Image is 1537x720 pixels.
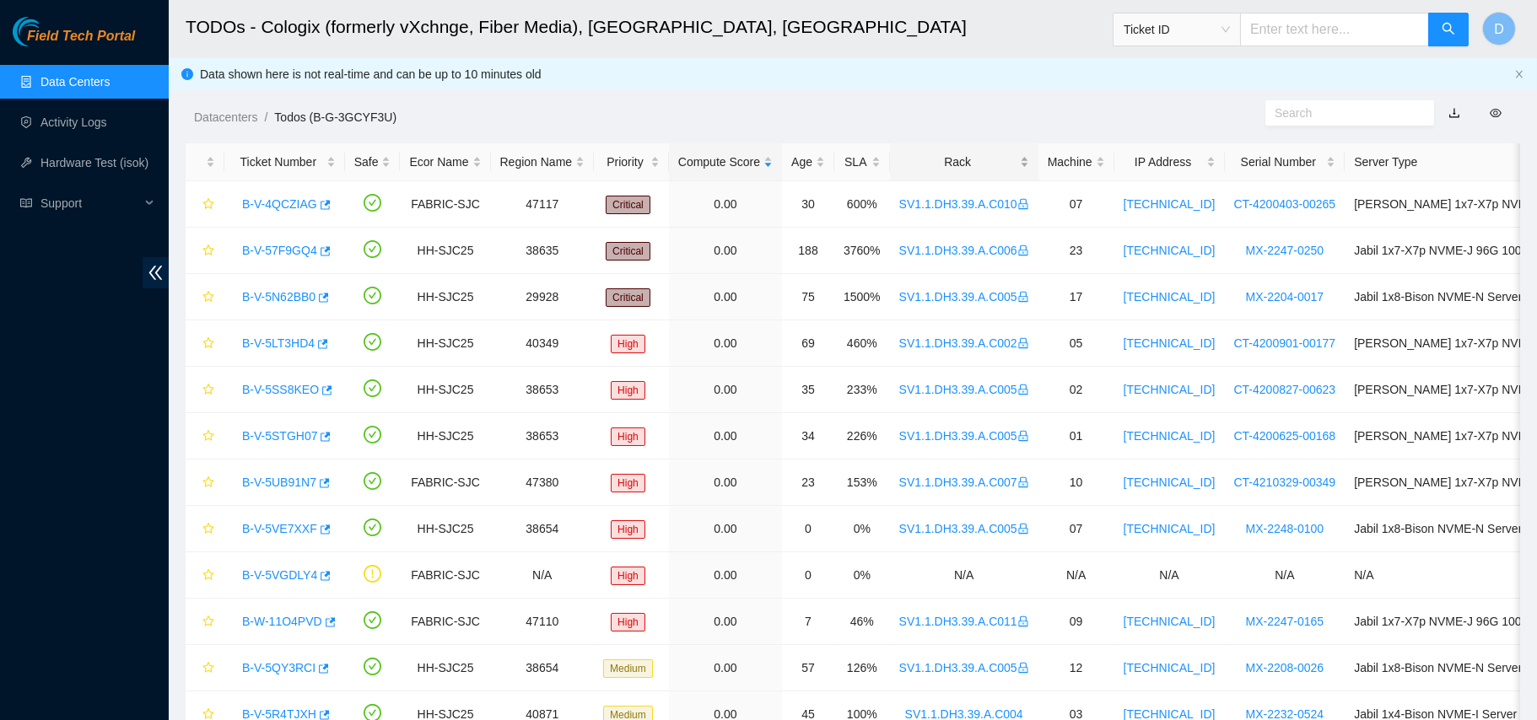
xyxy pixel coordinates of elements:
a: Akamai TechnologiesField Tech Portal [13,30,135,52]
span: check-circle [364,333,381,351]
td: N/A [1225,552,1346,599]
a: [TECHNICAL_ID] [1124,336,1216,350]
td: 05 [1038,320,1114,367]
td: 10 [1038,459,1114,506]
td: 29928 [491,274,595,320]
td: HH-SJC25 [400,228,490,274]
span: Critical [606,288,650,307]
a: B-V-5UB91N7 [242,476,316,489]
a: B-V-57F9GQ4 [242,244,317,257]
input: Search [1275,104,1411,122]
td: 09 [1038,599,1114,645]
span: star [202,662,214,675]
a: [TECHNICAL_ID] [1124,522,1216,535]
td: 226% [834,413,890,459]
span: star [202,384,214,397]
button: star [195,469,215,496]
span: read [20,197,32,209]
td: 17 [1038,274,1114,320]
span: exclamation-circle [364,565,381,583]
span: lock [1017,430,1029,442]
td: 0% [834,552,890,599]
a: CT-4200827-00623 [1234,383,1336,396]
span: check-circle [364,240,381,258]
span: check-circle [364,194,381,212]
td: 47110 [491,599,595,645]
button: star [195,654,215,681]
a: B-V-5QY3RCI [242,661,315,674]
td: 0.00 [669,228,782,274]
button: star [195,608,215,635]
span: lock [1017,662,1029,674]
a: MX-2204-0017 [1246,290,1324,304]
td: 46% [834,599,890,645]
td: 38653 [491,367,595,413]
a: SV1.1.DH3.39.A.C005lock [899,429,1029,443]
button: download [1436,99,1473,126]
span: check-circle [364,379,381,397]
span: check-circle [364,287,381,304]
span: Field Tech Portal [27,29,135,45]
span: High [611,613,645,631]
span: Critical [606,242,650,261]
a: [TECHNICAL_ID] [1124,244,1216,257]
td: 600% [834,181,890,228]
a: SV1.1.DH3.39.A.C005lock [899,290,1029,304]
a: B-V-5STGH07 [242,429,317,443]
span: star [202,198,214,212]
span: lock [1017,244,1029,256]
a: CT-4200901-00177 [1234,336,1336,350]
a: SV1.1.DH3.39.A.C005lock [899,522,1029,535]
td: 153% [834,459,890,506]
a: SV1.1.DH3.39.A.C005lock [899,661,1029,674]
td: 35 [782,367,834,413]
span: check-circle [364,472,381,490]
td: 30 [782,181,834,228]
td: 02 [1038,367,1114,413]
td: FABRIC-SJC [400,459,490,506]
td: 126% [834,645,890,691]
span: / [264,110,267,124]
td: 12 [1038,645,1114,691]
a: [TECHNICAL_ID] [1124,290,1216,304]
a: B-V-5VGDLY4 [242,568,317,582]
span: check-circle [364,658,381,675]
td: N/A [1114,552,1225,599]
button: search [1428,13,1469,46]
td: 07 [1038,506,1114,552]
td: 23 [782,459,834,506]
td: 38654 [491,645,595,691]
td: 1500% [834,274,890,320]
a: MX-2208-0026 [1246,661,1324,674]
td: N/A [491,552,595,599]
span: High [611,335,645,353]
button: star [195,515,215,542]
td: N/A [890,552,1038,599]
td: 47380 [491,459,595,506]
td: HH-SJC25 [400,367,490,413]
td: 01 [1038,413,1114,459]
span: High [611,427,645,446]
a: MX-2247-0250 [1246,244,1324,257]
a: [TECHNICAL_ID] [1124,615,1216,628]
a: B-V-5VE7XXF [242,522,317,535]
td: FABRIC-SJC [400,181,490,228]
span: double-left [143,257,169,288]
button: star [195,422,215,449]
td: 0 [782,506,834,552]
a: CT-4200403-00265 [1234,197,1336,211]
a: B-V-4QCZIAG [242,197,317,211]
span: Support [40,186,140,220]
td: 38653 [491,413,595,459]
td: 0.00 [669,506,782,552]
td: 0.00 [669,181,782,228]
span: star [202,523,214,536]
button: star [195,561,215,588]
td: 0.00 [669,320,782,367]
span: star [202,337,214,351]
td: 0 [782,552,834,599]
button: star [195,191,215,218]
a: SV1.1.DH3.39.A.C005lock [899,383,1029,396]
span: lock [1017,337,1029,349]
span: check-circle [364,611,381,629]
